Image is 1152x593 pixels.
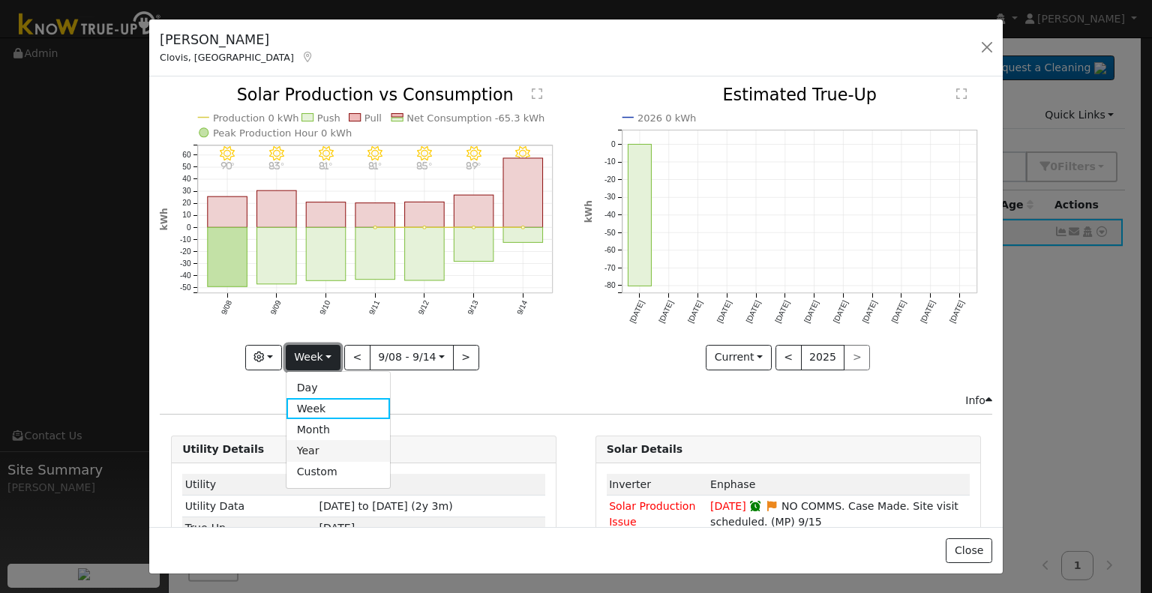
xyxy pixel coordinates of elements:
[213,112,299,124] text: Production 0 kWh
[607,474,708,496] td: Inverter
[286,345,340,370] button: Week
[286,462,391,483] a: Custom
[269,146,284,161] i: 9/09 - Clear
[407,112,545,124] text: Net Consumption -65.3 kWh
[460,161,487,169] p: 89°
[472,226,475,229] circle: onclick=""
[628,145,651,286] rect: onclick=""
[313,161,339,169] p: 81°
[516,146,531,161] i: 9/14 - Clear
[417,146,432,161] i: 9/12 - Clear
[373,226,376,229] circle: onclick=""
[454,228,494,262] rect: onclick=""
[861,299,879,325] text: [DATE]
[182,211,191,220] text: 10
[257,191,297,228] rect: onclick=""
[956,88,967,100] text: 
[180,235,191,244] text: -10
[454,196,494,228] rect: onclick=""
[889,299,907,325] text: [DATE]
[316,517,545,539] td: [DATE]
[263,161,289,169] p: 83°
[453,345,479,370] button: >
[637,112,697,124] text: 2026 0 kWh
[208,197,247,228] rect: onclick=""
[269,299,283,316] text: 9/09
[948,299,966,325] text: [DATE]
[160,30,314,49] h5: [PERSON_NAME]
[604,264,615,272] text: -70
[286,398,391,419] a: Week
[180,259,191,268] text: -30
[801,345,845,370] button: 2025
[237,85,514,105] text: Solar Production vs Consumption
[317,112,340,124] text: Push
[367,299,381,316] text: 9/11
[182,175,191,184] text: 40
[522,226,525,229] circle: onclick=""
[604,229,615,237] text: -50
[609,500,695,528] span: Solar Production Issue
[160,52,294,63] span: Clovis, [GEOGRAPHIC_DATA]
[503,158,543,227] rect: onclick=""
[362,161,388,169] p: 81°
[213,127,352,139] text: Peak Production Hour 0 kWh
[946,538,991,564] button: Close
[368,146,383,161] i: 9/11 - MostlyClear
[182,151,191,159] text: 60
[405,202,445,228] rect: onclick=""
[214,161,240,169] p: 90°
[706,345,772,370] button: Current
[182,199,191,208] text: 20
[180,247,191,256] text: -20
[182,187,191,196] text: 30
[604,247,615,255] text: -60
[220,146,235,161] i: 9/08 - Clear
[802,299,820,325] text: [DATE]
[318,299,331,316] text: 9/10
[417,299,430,316] text: 9/12
[765,501,778,511] i: Edit Issue
[686,299,704,325] text: [DATE]
[775,345,802,370] button: <
[319,146,334,161] i: 9/10 - MostlyClear
[607,443,682,455] strong: Solar Details
[749,500,763,512] a: Snoozed until 09/22/2025
[657,299,675,325] text: [DATE]
[411,161,437,169] p: 85°
[180,283,191,292] text: -50
[715,299,733,325] text: [DATE]
[604,193,615,202] text: -30
[182,517,316,539] td: True-Up
[628,299,646,325] text: [DATE]
[710,500,958,528] span: NO COMMS. Case Made. Site visit scheduled. (MP) 9/15
[583,201,594,223] text: kWh
[832,299,850,325] text: [DATE]
[355,203,395,228] rect: onclick=""
[965,393,992,409] div: Info
[286,377,391,398] a: Day
[159,208,169,231] text: kWh
[466,146,481,161] i: 9/13 - Clear
[344,345,370,370] button: <
[604,211,615,219] text: -40
[515,299,529,316] text: 9/14
[306,228,346,281] rect: onclick=""
[610,140,615,148] text: 0
[364,112,382,124] text: Pull
[919,299,937,325] text: [DATE]
[773,299,791,325] text: [DATE]
[370,345,454,370] button: 9/08 - 9/14
[182,163,191,172] text: 50
[604,175,615,184] text: -20
[182,496,316,517] td: Utility Data
[710,500,746,512] span: [DATE]
[208,228,247,287] rect: onclick=""
[710,478,755,490] span: ID: 431876, authorized: 09/14/25
[257,228,297,285] rect: onclick=""
[355,228,395,280] rect: onclick=""
[286,419,391,440] a: Month
[744,299,762,325] text: [DATE]
[423,226,426,229] circle: onclick=""
[286,440,391,461] a: Year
